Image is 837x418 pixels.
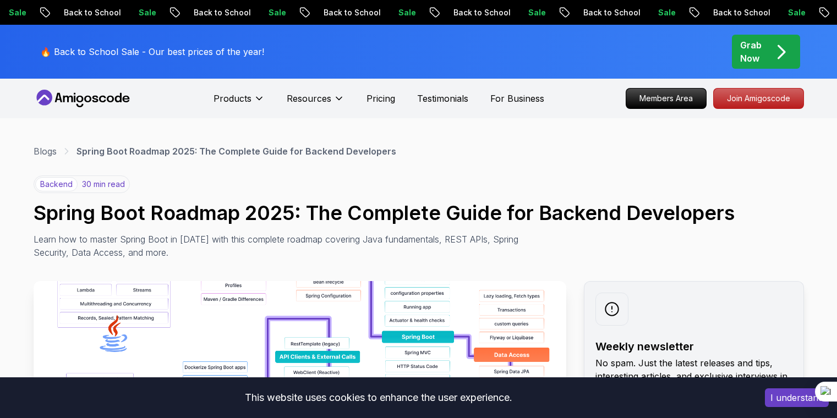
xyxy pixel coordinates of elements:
p: 🔥 Back to School Sale - Our best prices of the year! [40,45,264,58]
h2: Weekly newsletter [595,339,792,354]
p: Back to School [574,7,649,18]
button: Resources [287,92,344,114]
button: Accept cookies [765,388,829,407]
a: Members Area [626,88,707,109]
a: Pricing [366,92,395,105]
a: For Business [490,92,544,105]
p: Back to School [704,7,779,18]
a: Testimonials [417,92,468,105]
div: This website uses cookies to enhance the user experience. [8,386,748,410]
p: Back to School [444,7,519,18]
p: backend [35,177,78,191]
p: Learn how to master Spring Boot in [DATE] with this complete roadmap covering Java fundamentals, ... [34,233,527,259]
p: Back to School [314,7,389,18]
p: Sale [389,7,424,18]
p: Members Area [626,89,706,108]
p: Resources [287,92,331,105]
p: Spring Boot Roadmap 2025: The Complete Guide for Backend Developers [76,145,396,158]
p: Back to School [54,7,129,18]
p: 30 min read [82,179,125,190]
p: Grab Now [740,38,762,65]
button: Products [214,92,265,114]
a: Blogs [34,145,57,158]
p: Sale [519,7,554,18]
p: Sale [259,7,294,18]
p: Sale [649,7,684,18]
h1: Spring Boot Roadmap 2025: The Complete Guide for Backend Developers [34,202,804,224]
p: Join Amigoscode [714,89,803,108]
p: Products [214,92,251,105]
p: No spam. Just the latest releases and tips, interesting articles, and exclusive interviews in you... [595,356,792,396]
p: Sale [129,7,165,18]
p: Sale [779,7,814,18]
p: Back to School [184,7,259,18]
a: Join Amigoscode [713,88,804,109]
